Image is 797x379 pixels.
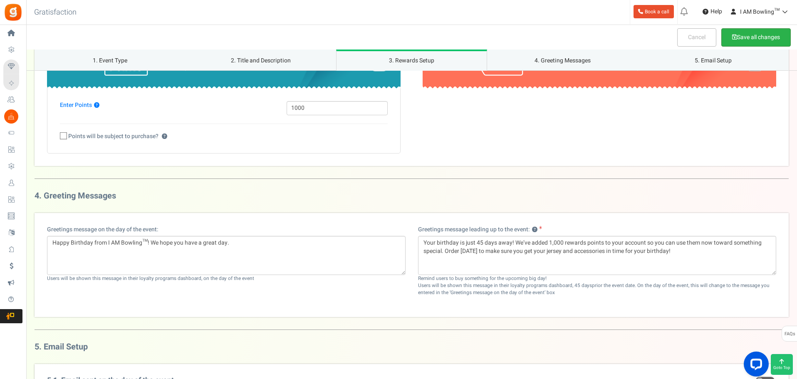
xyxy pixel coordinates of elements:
span: Help [708,7,722,16]
button: Save all changes [721,28,791,47]
label: Enter Points [60,101,99,109]
h3: 4. Greeting Messages [35,191,789,201]
a: 2. Title and Description [186,50,337,71]
a: 5. Email Setup [638,50,789,71]
a: 4. Greeting Messages [487,50,638,71]
span: ? [94,103,99,108]
label: Greetings message leading up to the event: [418,225,542,234]
span: Goto Top [773,365,790,371]
div: Users will be shown this message in their loyalty programs dashboard, on the day of the event [47,275,406,282]
span: ? [162,134,167,139]
label: Greetings message on the day of the event: [47,225,158,234]
button: Greetings message leading up to the event: [532,227,537,233]
img: Gratisfaction [4,3,22,22]
span: s [589,282,592,289]
span: FAQs [784,326,795,342]
a: Cancel [677,28,716,47]
h3: 5. Email Setup [35,342,789,352]
a: 1. Event Type [35,50,186,71]
h3: Gratisfaction [25,4,86,21]
span: I AM Bowling™ [740,7,780,16]
span: Points will be subject to purchase? [68,132,158,141]
button: Goto Top [771,354,793,375]
a: Book a call [634,5,674,18]
a: 3. Rewards Setup [336,50,487,71]
a: Help [699,5,725,18]
div: Remind users to buy something for the upcoming big day! Users will be shown this message in their... [418,275,777,296]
